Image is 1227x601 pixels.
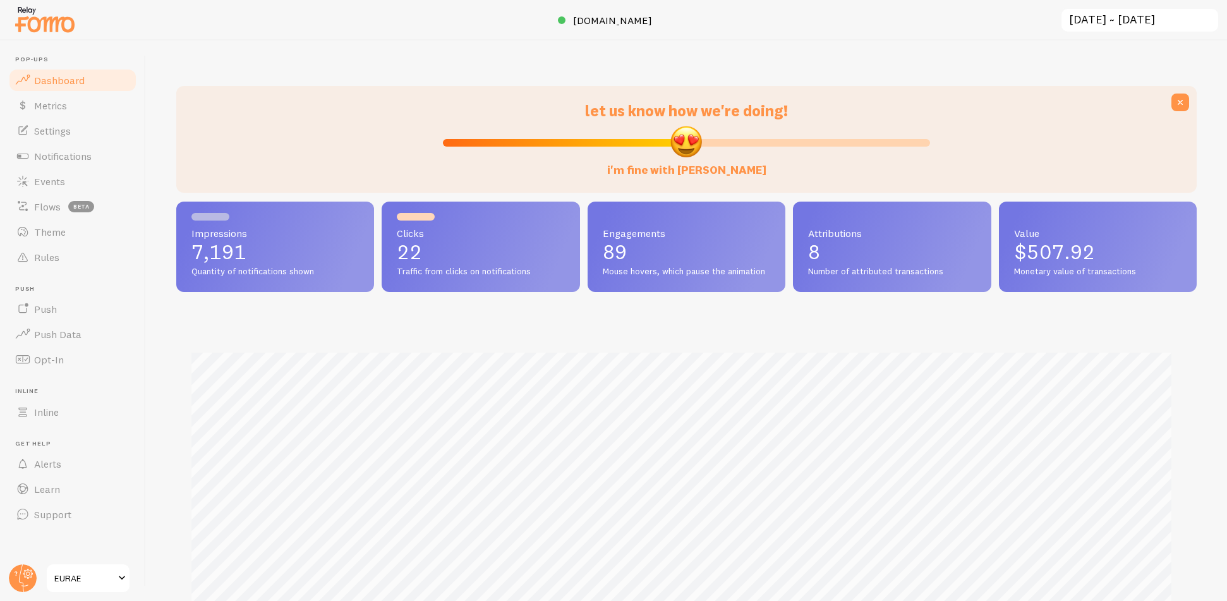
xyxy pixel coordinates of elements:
span: Support [34,508,71,521]
span: Clicks [397,228,564,238]
span: Value [1014,228,1182,238]
span: Inline [15,387,138,396]
a: Flows beta [8,194,138,219]
span: Events [34,175,65,188]
span: Opt-In [34,353,64,366]
a: Push [8,296,138,322]
span: Push [34,303,57,315]
span: Theme [34,226,66,238]
span: Metrics [34,99,67,112]
span: Impressions [191,228,359,238]
span: Alerts [34,458,61,470]
span: Pop-ups [15,56,138,64]
p: 7,191 [191,242,359,262]
span: EURAE [54,571,114,586]
span: Settings [34,124,71,137]
a: Notifications [8,143,138,169]
span: Get Help [15,440,138,448]
span: Mouse hovers, which pause the animation [603,266,770,277]
span: Attributions [808,228,976,238]
a: Dashboard [8,68,138,93]
span: Push [15,285,138,293]
span: Rules [34,251,59,264]
img: emoji.png [669,124,703,159]
a: Push Data [8,322,138,347]
p: 8 [808,242,976,262]
span: Monetary value of transactions [1014,266,1182,277]
a: Learn [8,477,138,502]
span: Number of attributed transactions [808,266,976,277]
span: $507.92 [1014,240,1095,264]
span: Notifications [34,150,92,162]
a: Theme [8,219,138,245]
a: EURAE [45,563,131,593]
span: beta [68,201,94,212]
p: 22 [397,242,564,262]
span: Traffic from clicks on notifications [397,266,564,277]
a: Metrics [8,93,138,118]
span: Learn [34,483,60,495]
a: Opt-In [8,347,138,372]
span: Quantity of notifications shown [191,266,359,277]
span: Push Data [34,328,82,341]
span: let us know how we're doing! [585,101,788,120]
img: fomo-relay-logo-orange.svg [13,3,76,35]
a: Rules [8,245,138,270]
span: Dashboard [34,74,85,87]
a: Support [8,502,138,527]
a: Settings [8,118,138,143]
label: i'm fine with [PERSON_NAME] [607,150,766,178]
span: Flows [34,200,61,213]
a: Inline [8,399,138,425]
span: Engagements [603,228,770,238]
a: Alerts [8,451,138,477]
span: Inline [34,406,59,418]
a: Events [8,169,138,194]
p: 89 [603,242,770,262]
